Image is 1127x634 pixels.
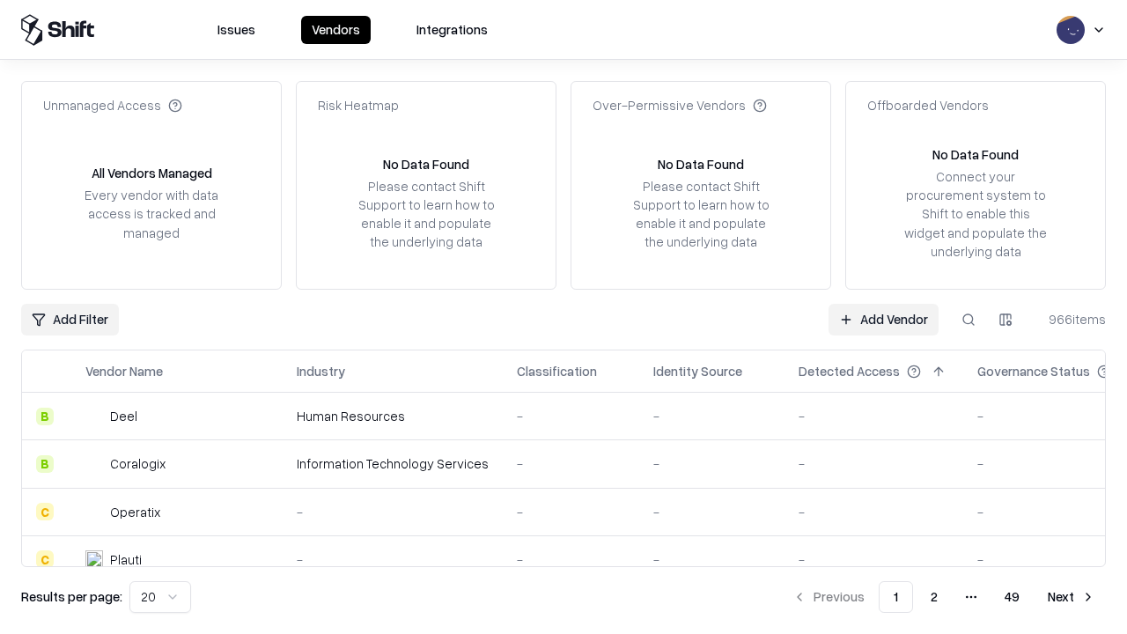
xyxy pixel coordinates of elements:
[36,550,54,568] div: C
[383,155,469,173] div: No Data Found
[85,408,103,425] img: Deel
[799,362,900,380] div: Detected Access
[867,96,989,114] div: Offboarded Vendors
[917,581,952,613] button: 2
[829,304,939,335] a: Add Vendor
[110,454,166,473] div: Coralogix
[932,145,1019,164] div: No Data Found
[110,407,137,425] div: Deel
[517,550,625,569] div: -
[406,16,498,44] button: Integrations
[297,407,489,425] div: Human Resources
[653,362,742,380] div: Identity Source
[85,362,163,380] div: Vendor Name
[799,407,949,425] div: -
[628,177,774,252] div: Please contact Shift Support to learn how to enable it and populate the underlying data
[92,164,212,182] div: All Vendors Managed
[85,550,103,568] img: Plauti
[353,177,499,252] div: Please contact Shift Support to learn how to enable it and populate the underlying data
[36,455,54,473] div: B
[21,587,122,606] p: Results per page:
[902,167,1049,261] div: Connect your procurement system to Shift to enable this widget and populate the underlying data
[799,454,949,473] div: -
[593,96,767,114] div: Over-Permissive Vendors
[78,186,225,241] div: Every vendor with data access is tracked and managed
[43,96,182,114] div: Unmanaged Access
[658,155,744,173] div: No Data Found
[318,96,399,114] div: Risk Heatmap
[991,581,1034,613] button: 49
[653,550,770,569] div: -
[517,407,625,425] div: -
[1037,581,1106,613] button: Next
[297,550,489,569] div: -
[782,581,1106,613] nav: pagination
[653,454,770,473] div: -
[301,16,371,44] button: Vendors
[85,455,103,473] img: Coralogix
[1035,310,1106,328] div: 966 items
[653,407,770,425] div: -
[297,362,345,380] div: Industry
[517,454,625,473] div: -
[207,16,266,44] button: Issues
[517,503,625,521] div: -
[517,362,597,380] div: Classification
[653,503,770,521] div: -
[110,550,142,569] div: Plauti
[110,503,160,521] div: Operatix
[21,304,119,335] button: Add Filter
[799,550,949,569] div: -
[297,454,489,473] div: Information Technology Services
[36,503,54,520] div: C
[297,503,489,521] div: -
[977,362,1090,380] div: Governance Status
[85,503,103,520] img: Operatix
[879,581,913,613] button: 1
[799,503,949,521] div: -
[36,408,54,425] div: B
